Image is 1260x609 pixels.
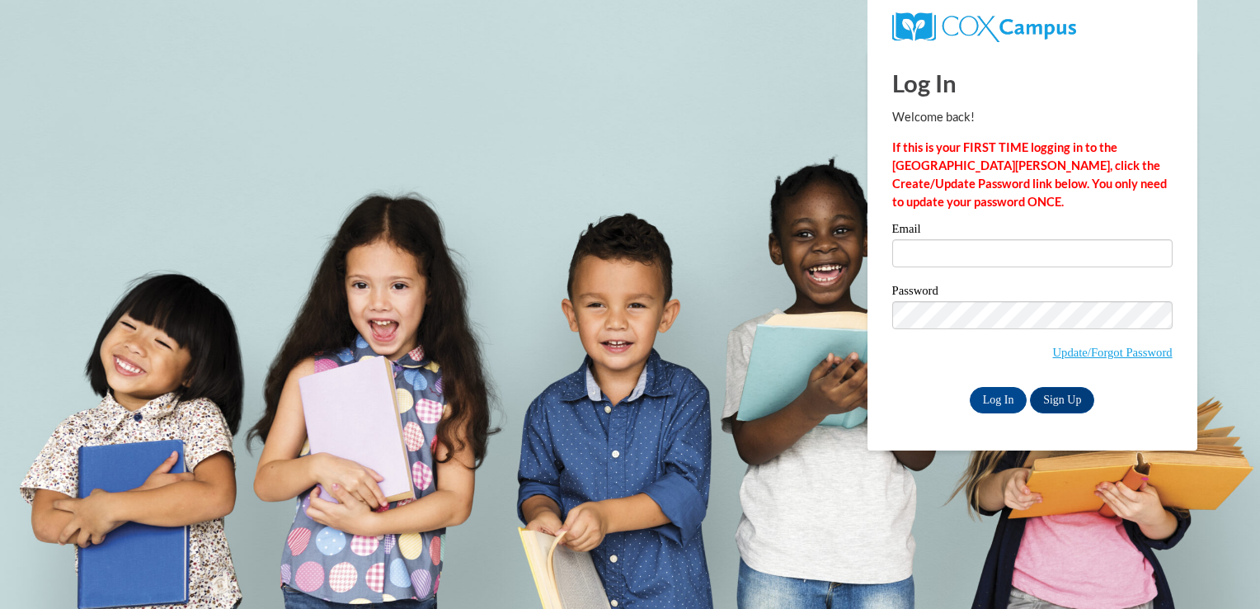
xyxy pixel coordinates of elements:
img: COX Campus [892,12,1076,42]
p: Welcome back! [892,108,1173,126]
strong: If this is your FIRST TIME logging in to the [GEOGRAPHIC_DATA][PERSON_NAME], click the Create/Upd... [892,140,1167,209]
label: Email [892,223,1173,239]
h1: Log In [892,66,1173,100]
label: Password [892,285,1173,301]
a: COX Campus [892,19,1076,33]
a: Sign Up [1030,387,1094,413]
a: Update/Forgot Password [1053,346,1173,359]
input: Log In [970,387,1027,413]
